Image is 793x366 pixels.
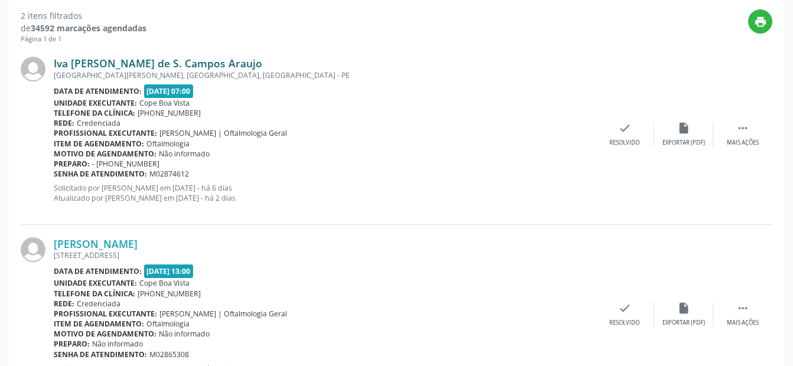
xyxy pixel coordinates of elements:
[54,98,137,108] b: Unidade executante:
[21,9,146,22] div: 2 itens filtrados
[736,302,749,315] i: 
[139,98,190,108] span: Cope Boa Vista
[54,266,142,276] b: Data de atendimento:
[609,139,639,147] div: Resolvido
[727,319,759,327] div: Mais ações
[54,278,137,288] b: Unidade executante:
[54,108,135,118] b: Telefone da clínica:
[21,57,45,81] img: img
[54,169,147,179] b: Senha de atendimento:
[54,250,595,260] div: [STREET_ADDRESS]
[149,349,189,360] span: M02865308
[54,70,595,80] div: [GEOGRAPHIC_DATA][PERSON_NAME], [GEOGRAPHIC_DATA], [GEOGRAPHIC_DATA] - PE
[663,139,705,147] div: Exportar (PDF)
[609,319,639,327] div: Resolvido
[54,329,156,339] b: Motivo de agendamento:
[54,118,74,128] b: Rede:
[748,9,772,34] button: print
[54,309,157,319] b: Profissional executante:
[149,169,189,179] span: M02874612
[159,128,287,138] span: [PERSON_NAME] | Oftalmologia Geral
[146,319,190,329] span: Oftalmologia
[677,302,690,315] i: insert_drive_file
[54,149,156,159] b: Motivo de agendamento:
[159,309,287,319] span: [PERSON_NAME] | Oftalmologia Geral
[54,289,135,299] b: Telefone da clínica:
[31,22,146,34] strong: 34592 marcações agendadas
[159,149,210,159] span: Não informado
[21,237,45,262] img: img
[54,237,138,250] a: [PERSON_NAME]
[146,139,190,149] span: Oftalmologia
[54,159,90,169] b: Preparo:
[54,319,144,329] b: Item de agendamento:
[736,122,749,135] i: 
[54,183,595,203] p: Solicitado por [PERSON_NAME] em [DATE] - há 6 dias Atualizado por [PERSON_NAME] em [DATE] - há 2 ...
[54,128,157,138] b: Profissional executante:
[92,159,159,169] span: - [PHONE_NUMBER]
[677,122,690,135] i: insert_drive_file
[54,86,142,96] b: Data de atendimento:
[618,302,631,315] i: check
[138,289,201,299] span: [PHONE_NUMBER]
[727,139,759,147] div: Mais ações
[54,139,144,149] b: Item de agendamento:
[54,299,74,309] b: Rede:
[77,118,120,128] span: Credenciada
[144,84,194,98] span: [DATE] 07:00
[754,15,767,28] i: print
[138,108,201,118] span: [PHONE_NUMBER]
[21,22,146,34] div: de
[54,349,147,360] b: Senha de atendimento:
[77,299,120,309] span: Credenciada
[618,122,631,135] i: check
[663,319,705,327] div: Exportar (PDF)
[54,57,262,70] a: Iva [PERSON_NAME] de S. Campos Araujo
[159,329,210,339] span: Não informado
[21,34,146,44] div: Página 1 de 1
[54,339,90,349] b: Preparo:
[139,278,190,288] span: Cope Boa Vista
[144,264,194,278] span: [DATE] 13:00
[92,339,143,349] span: Não informado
